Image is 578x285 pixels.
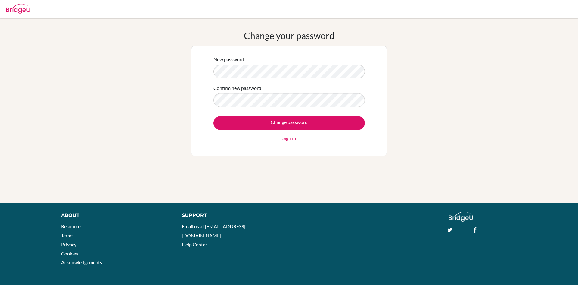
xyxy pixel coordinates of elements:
[61,212,168,219] div: About
[61,223,82,229] a: Resources
[182,223,245,238] a: Email us at [EMAIL_ADDRESS][DOMAIN_NAME]
[6,4,30,14] img: Bridge-U
[213,56,244,63] label: New password
[449,212,473,222] img: logo_white@2x-f4f0deed5e89b7ecb1c2cc34c3e3d731f90f0f143d5ea2071677605dd97b5244.png
[182,212,282,219] div: Support
[61,242,76,247] a: Privacy
[182,242,207,247] a: Help Center
[213,116,365,130] input: Change password
[282,135,296,142] a: Sign in
[61,233,73,238] a: Terms
[244,30,334,41] h1: Change your password
[61,259,102,265] a: Acknowledgements
[213,84,261,92] label: Confirm new password
[61,251,78,256] a: Cookies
